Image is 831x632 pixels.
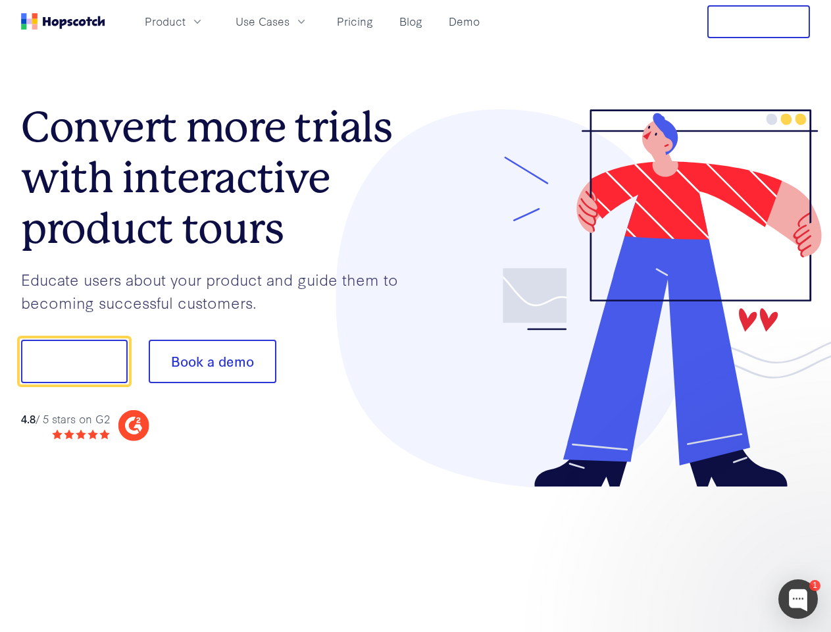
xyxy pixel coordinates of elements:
button: Free Trial [707,5,810,38]
a: Demo [443,11,485,32]
span: Product [145,13,186,30]
a: Blog [394,11,428,32]
strong: 4.8 [21,411,36,426]
span: Use Cases [236,13,290,30]
button: Product [137,11,212,32]
button: Show me! [21,340,128,383]
h1: Convert more trials with interactive product tours [21,102,416,253]
a: Home [21,13,105,30]
a: Pricing [332,11,378,32]
div: 1 [809,580,820,591]
div: / 5 stars on G2 [21,411,110,427]
button: Book a demo [149,340,276,383]
p: Educate users about your product and guide them to becoming successful customers. [21,268,416,313]
button: Use Cases [228,11,316,32]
